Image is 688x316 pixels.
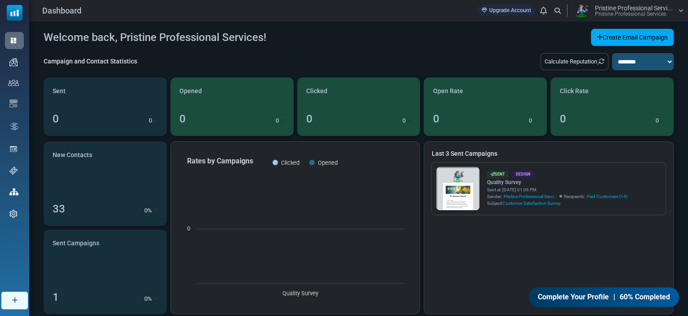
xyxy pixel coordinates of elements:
span: Sent [53,86,66,96]
p: 0 [149,116,152,125]
div: Calculate Reputation [541,53,608,70]
div: % [144,294,158,303]
text: Clicked [281,159,299,166]
span: Opened [179,86,202,96]
span: Complete Your Profile [538,292,609,302]
a: Upgrade Account [477,5,536,16]
a: Last 3 Sent Campaigns [431,149,666,158]
span: Pristine Professional Servi... [595,5,673,11]
img: email-templates-icon.svg [9,99,18,108]
svg: Rates by Campaigns [178,149,412,307]
a: Refresh Stats [597,58,604,65]
img: contacts-icon.svg [8,80,19,86]
h4: Welcome back, Pristine Professional Services! [44,31,266,44]
div: Sender: Recipients: [487,193,627,200]
p: Hi {(first_name)}, [71,235,239,246]
span: Open Rate [433,86,463,96]
a: New Contacts 33 0% [44,141,167,226]
img: campaigns-icon.png [9,58,18,66]
p: 0 [656,116,659,125]
a: Complete Your Profile | 60% Completed [529,287,679,307]
a: Create Email Campaign [591,29,674,46]
div: % [144,206,158,215]
a: Quality Survey [487,178,627,186]
span: Customer Satisfaction Survey [502,201,560,206]
p: 0 [276,116,279,125]
span: Clicked [306,86,327,96]
img: landing_pages.svg [9,145,18,153]
img: workflow.svg [9,121,19,131]
div: Campaign and Contact Statistics [44,57,137,66]
span: New Contacts [53,150,92,160]
span: Sent Campaigns [53,239,99,248]
div: 33 [53,201,65,217]
text: Rates by Campaigns [187,157,253,165]
span: 60% Completed [620,292,670,302]
div: Sent [487,171,508,178]
text: Opened [317,159,337,166]
span: Pristine Professional Servi... [503,193,557,200]
div: 0 [179,111,186,127]
p: 0 [144,294,147,303]
p: 0 [144,206,147,215]
text: Quality Survey [282,290,318,297]
div: 0 [306,111,313,127]
img: settings-icon.svg [9,210,18,218]
img: dashboard-icon-active.svg [9,36,18,45]
div: Subject: [487,200,627,207]
span: Click Rate [559,86,588,96]
img: mailsoftly_icon_blue_white.svg [7,5,22,21]
p: 0 [402,116,405,125]
span: | [613,292,615,302]
a: User Logo Pristine Professional Servi... Pristine Professional Services [570,4,684,18]
div: 0 [559,111,566,127]
div: 0 [433,111,439,127]
p: We Value your Feedback! [64,202,246,219]
span: Pristine Professional Services [595,11,666,17]
img: User Logo [570,4,593,18]
text: 0 [187,225,190,232]
a: Paid Customers (14) [586,193,627,200]
div: Sent at: [DATE] 01:06 PM [487,186,627,193]
p: 0 [529,116,532,125]
div: 1 [53,289,59,305]
img: support-icon.svg [9,167,18,175]
div: Design [512,171,533,178]
div: 0 [53,111,59,127]
span: Dashboard [42,5,81,17]
p: We hope you've been enjoying your clean space! Your satisfaction is our top priority, and we woul... [71,246,239,300]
